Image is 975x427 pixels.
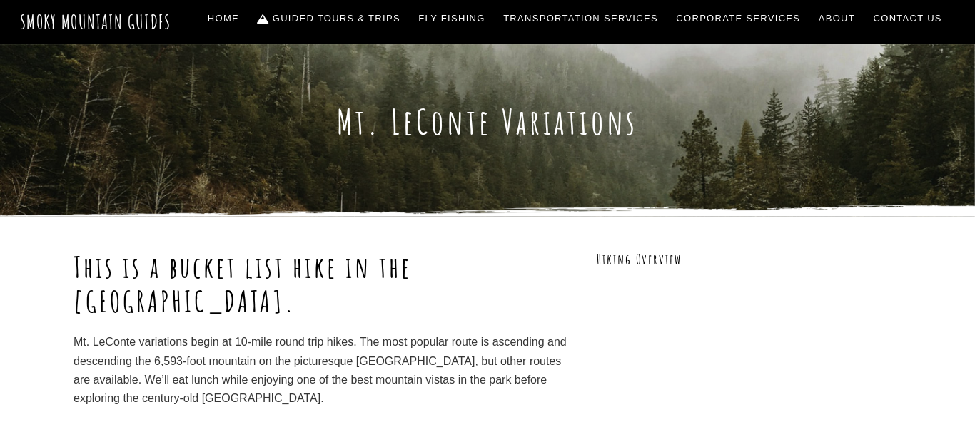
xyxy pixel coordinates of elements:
a: Smoky Mountain Guides [20,10,171,34]
h1: This is a bucket list hike in the [GEOGRAPHIC_DATA]. [74,250,570,319]
p: Mt. LeConte variations begin at 10-mile round trip hikes. The most popular route is ascending and... [74,333,570,408]
a: Fly Fishing [413,4,491,34]
a: Contact Us [868,4,948,34]
a: Home [202,4,245,34]
a: About [813,4,861,34]
a: Transportation Services [497,4,663,34]
a: Corporate Services [671,4,807,34]
a: Guided Tours & Trips [252,4,406,34]
h3: Hiking Overview [597,250,901,269]
h1: Mt. LeConte Variations [74,101,901,143]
